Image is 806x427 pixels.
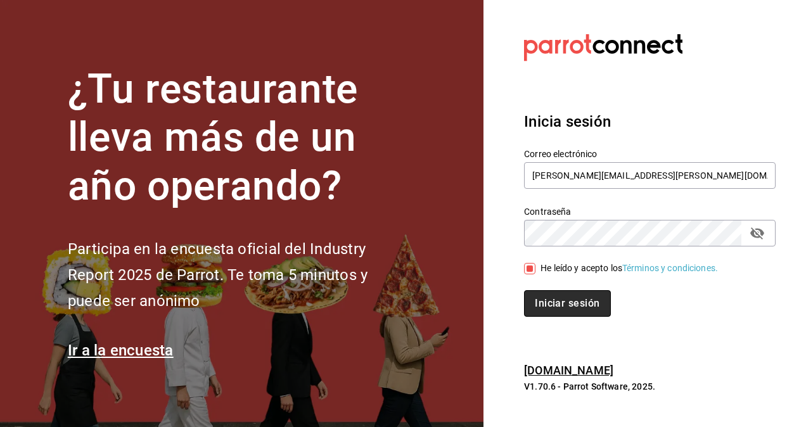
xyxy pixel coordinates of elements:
[524,380,776,393] p: V1.70.6 - Parrot Software, 2025.
[622,263,718,273] a: Términos y condiciones.
[524,110,776,133] h3: Inicia sesión
[524,207,776,215] label: Contraseña
[524,149,776,158] label: Correo electrónico
[68,65,410,211] h1: ¿Tu restaurante lleva más de un año operando?
[524,290,610,317] button: Iniciar sesión
[524,162,776,189] input: Ingresa tu correo electrónico
[68,341,174,359] a: Ir a la encuesta
[541,262,718,275] div: He leído y acepto los
[524,364,613,377] a: [DOMAIN_NAME]
[746,222,768,244] button: passwordField
[68,236,410,314] h2: Participa en la encuesta oficial del Industry Report 2025 de Parrot. Te toma 5 minutos y puede se...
